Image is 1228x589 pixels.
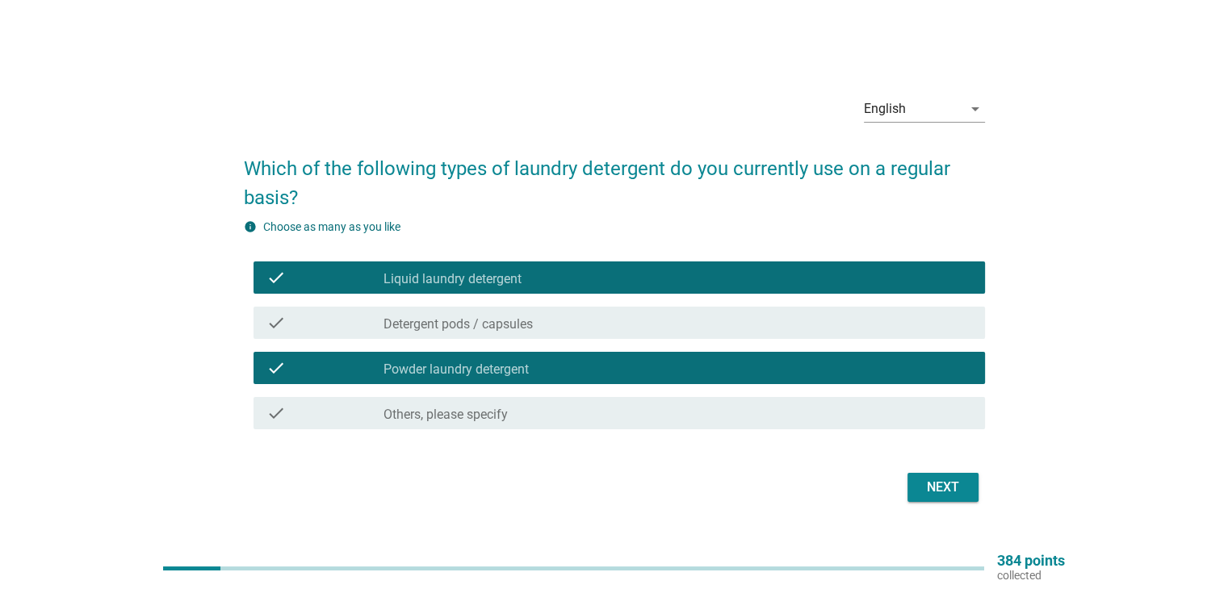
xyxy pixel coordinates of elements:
label: Choose as many as you like [263,220,400,233]
p: collected [997,568,1065,583]
i: arrow_drop_down [966,99,985,119]
div: Next [920,478,966,497]
i: check [266,403,286,423]
label: Detergent pods / capsules [383,316,533,332]
button: Next [907,473,979,502]
label: Liquid laundry detergent [383,271,522,287]
h2: Which of the following types of laundry detergent do you currently use on a regular basis? [244,138,985,212]
i: check [266,313,286,332]
div: English [864,102,906,116]
i: info [244,220,257,233]
i: check [266,358,286,378]
label: Others, please specify [383,407,508,423]
label: Powder laundry detergent [383,361,529,378]
p: 384 points [997,553,1065,568]
i: check [266,268,286,287]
